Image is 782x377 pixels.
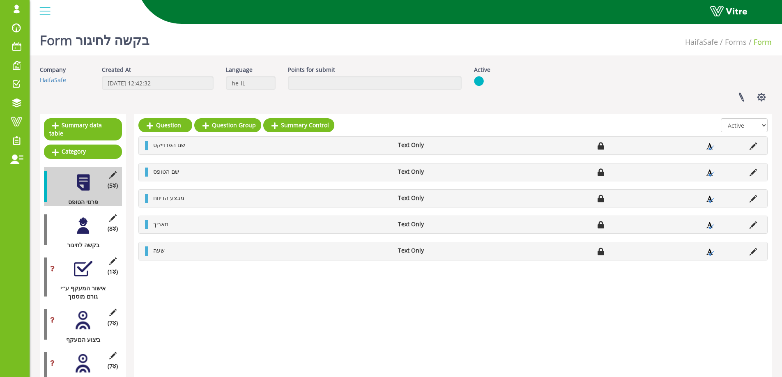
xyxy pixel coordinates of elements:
[40,76,66,84] a: HaifaSafe
[725,37,747,47] a: Forms
[108,362,118,370] span: (7 )
[102,66,131,74] label: Created At
[394,194,486,202] li: Text Only
[108,319,118,327] span: (7 )
[153,220,168,228] span: תאריך
[153,194,184,202] span: מבצע הדיווח
[40,66,66,74] label: Company
[138,118,192,132] a: Question
[44,336,116,344] div: ביצוע המעקף
[108,182,118,190] span: (5 )
[153,246,165,254] span: שעה
[44,145,122,159] a: Category
[288,66,335,74] label: Points for submit
[747,37,772,48] li: Form
[474,76,484,86] img: yes
[394,220,486,228] li: Text Only
[394,141,486,149] li: Text Only
[394,246,486,255] li: Text Only
[474,66,490,74] label: Active
[44,241,116,249] div: בקשה לחיגור
[40,21,149,55] h1: Form בקשה לחיגור
[108,268,118,276] span: (1 )
[685,37,718,47] a: HaifaSafe
[153,168,179,175] span: שם הטופס
[263,118,334,132] a: Summary Control
[44,284,116,301] div: אישור המעקף ע״י גורם מוסמך
[394,168,486,176] li: Text Only
[44,198,116,206] div: פרטי הטופס
[44,118,122,140] a: Summary data table
[153,141,185,149] span: שם הפרוייקט
[194,118,261,132] a: Question Group
[108,225,118,233] span: (8 )
[226,66,253,74] label: Language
